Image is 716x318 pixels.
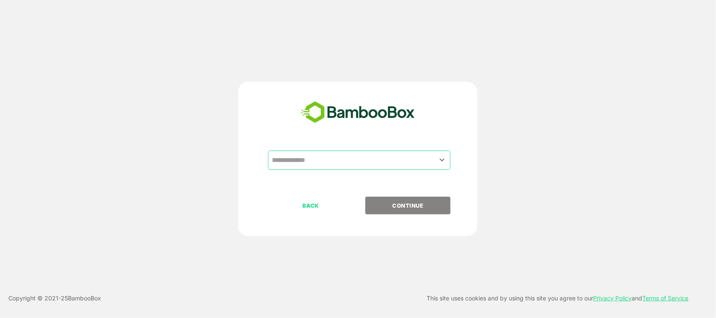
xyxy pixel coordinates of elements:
p: Copyright © 2021- 25 BambooBox [8,293,101,303]
p: CONTINUE [366,201,450,210]
button: CONTINUE [365,197,450,214]
img: bamboobox [297,99,419,126]
button: BACK [268,197,353,214]
p: This site uses cookies and by using this site you agree to our and [427,293,689,303]
a: Terms of Service [643,295,689,302]
p: BACK [269,201,353,210]
button: Open [436,154,448,166]
a: Privacy Policy [594,295,632,302]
